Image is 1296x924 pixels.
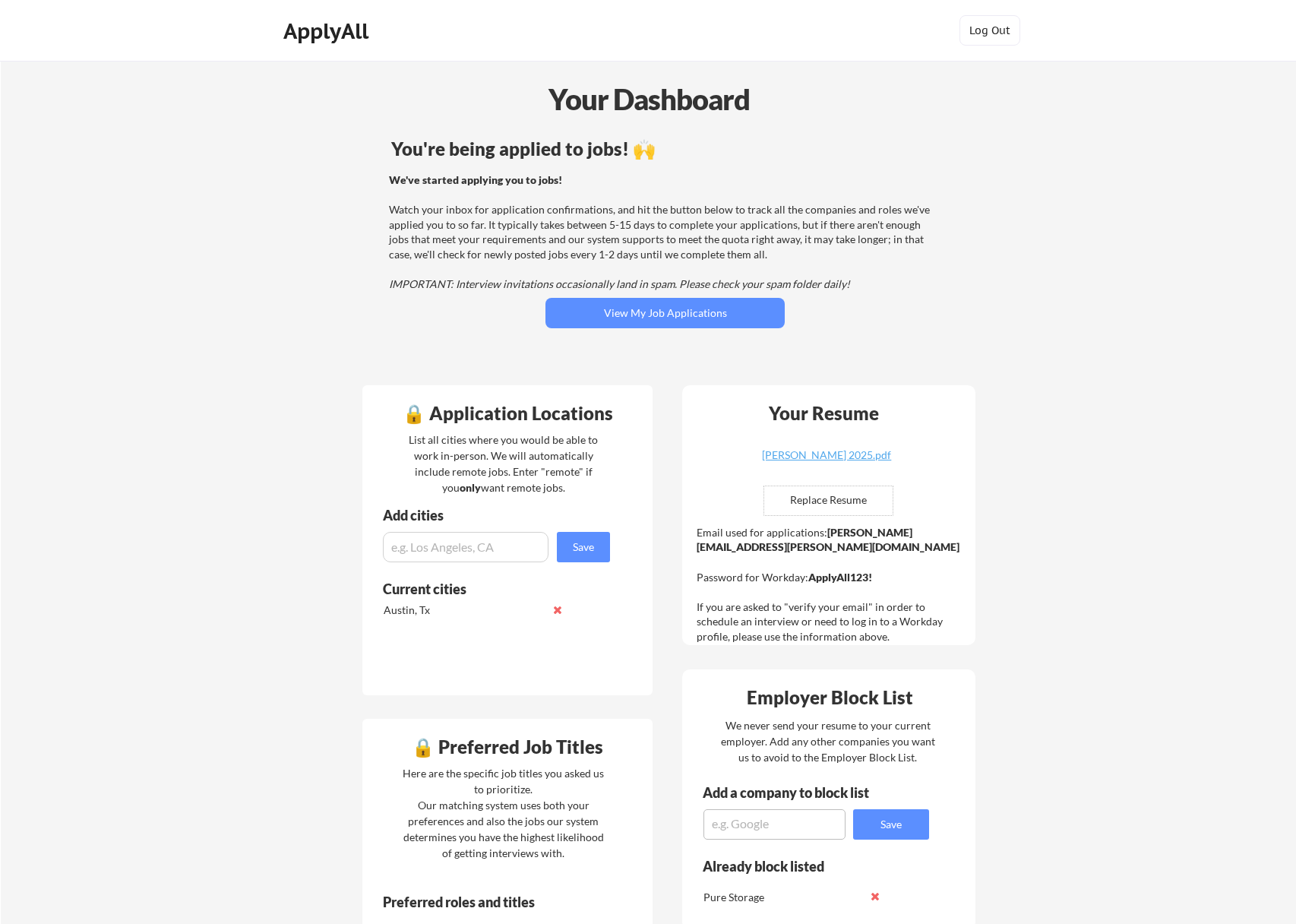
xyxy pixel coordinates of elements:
[366,404,649,422] div: 🔒 Application Locations
[748,404,899,422] div: Your Resume
[383,532,548,562] input: e.g. Los Angeles, CA
[2,78,1296,121] div: Your Dashboard
[383,582,593,596] div: Current cities
[736,450,917,460] div: [PERSON_NAME] 2025.pdf
[383,508,614,522] div: Add cities
[736,450,917,473] a: [PERSON_NAME] 2025.pdf
[697,526,959,554] strong: [PERSON_NAME][EMAIL_ADDRESS][PERSON_NAME][DOMAIN_NAME]
[557,532,610,562] button: Save
[545,298,785,328] button: View My Job Applications
[719,717,936,765] div: We never send your resume to your current employer. Add any other companies you want us to avoid ...
[399,765,608,861] div: Here are the specific job titles you asked us to prioritize. Our matching system uses both your p...
[460,481,481,494] strong: only
[703,786,893,799] div: Add a company to block list
[853,809,929,840] button: Save
[688,688,971,707] div: Employer Block List
[383,895,590,909] div: Preferred roles and titles
[399,432,608,495] div: List all cities where you would be able to work in-person. We will automatically include remote j...
[703,859,909,873] div: Already block listed
[389,277,850,290] em: IMPORTANT: Interview invitations occasionally land in spam. Please check your spam folder daily!
[391,140,939,158] div: You're being applied to jobs! 🙌
[389,172,937,292] div: Watch your inbox for application confirmations, and hit the button below to track all the compani...
[283,18,373,44] div: ApplyAll
[366,738,649,756] div: 🔒 Preferred Job Titles
[389,173,562,186] strong: We've started applying you to jobs!
[703,890,864,905] div: Pure Storage
[959,15,1020,46] button: Log Out
[384,603,544,618] div: Austin, Tx
[697,525,965,644] div: Email used for applications: Password for Workday: If you are asked to "verify your email" in ord...
[808,571,872,584] strong: ApplyAll123!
